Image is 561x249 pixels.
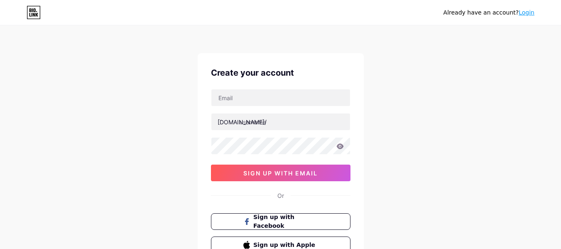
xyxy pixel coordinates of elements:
[211,89,350,106] input: Email
[253,213,318,230] span: Sign up with Facebook
[443,8,534,17] div: Already have an account?
[211,213,350,230] button: Sign up with Facebook
[277,191,284,200] div: Or
[211,165,350,181] button: sign up with email
[218,118,267,126] div: [DOMAIN_NAME]/
[243,170,318,177] span: sign up with email
[211,113,350,130] input: username
[519,9,534,16] a: Login
[211,67,350,79] div: Create your account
